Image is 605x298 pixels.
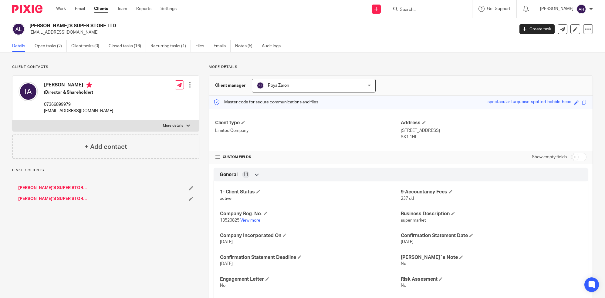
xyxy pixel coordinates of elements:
h4: Client type [215,120,401,126]
a: Files [195,40,209,52]
h4: CUSTOM FIELDS [215,155,401,159]
a: Email [75,6,85,12]
span: [DATE] [220,262,233,266]
h4: Risk Assesment [401,276,582,283]
span: 13520825 [220,218,239,223]
h5: (Director & Shareholder) [44,89,113,95]
span: Poya Zarori [268,83,289,88]
a: [PERSON_NAME]'S SUPER STORE LTD [18,185,88,191]
p: More details [163,123,183,128]
span: [DATE] [401,240,414,244]
a: Open tasks (2) [35,40,67,52]
a: Closed tasks (16) [109,40,146,52]
div: spectacular-turquoise-spotted-bobble-head [488,99,571,106]
a: Notes (5) [235,40,257,52]
a: Settings [161,6,177,12]
img: Pixie [12,5,42,13]
h4: [PERSON_NAME]`s Note [401,254,582,261]
span: No [401,262,406,266]
span: active [220,196,232,201]
input: Search [399,7,454,13]
span: super market [401,218,426,223]
h4: Engagement Letter [220,276,401,283]
h4: Company Reg. No. [220,211,401,217]
span: General [220,172,238,178]
h4: [PERSON_NAME] [44,82,113,89]
label: Show empty fields [532,154,567,160]
span: 11 [243,172,248,178]
h4: Address [401,120,586,126]
p: Master code for secure communications and files [214,99,318,105]
a: View more [240,218,260,223]
a: Reports [136,6,151,12]
a: Work [56,6,66,12]
img: svg%3E [257,82,264,89]
p: Limited Company [215,128,401,134]
h4: 9-Accountancy Fees [401,189,582,195]
i: Primary [86,82,92,88]
span: Get Support [487,7,510,11]
p: Client contacts [12,65,199,69]
a: Client tasks (0) [71,40,104,52]
a: [PERSON_NAME]'S SUPER STORE LTD [18,196,88,202]
h4: Company Incorporated On [220,233,401,239]
a: Clients [94,6,108,12]
a: Create task [519,24,555,34]
p: More details [209,65,593,69]
a: Audit logs [262,40,285,52]
img: svg%3E [576,4,586,14]
h2: [PERSON_NAME]'S SUPER STORE LTD [29,23,414,29]
h4: Confirmation Statement Date [401,233,582,239]
h4: 1- Client Status [220,189,401,195]
p: [EMAIL_ADDRESS][DOMAIN_NAME] [29,29,510,35]
p: [PERSON_NAME] [540,6,573,12]
span: No [220,283,225,288]
a: Recurring tasks (1) [150,40,191,52]
a: Details [12,40,30,52]
p: 07366899979 [44,102,113,108]
h4: Confirmation Statement Deadline [220,254,401,261]
h3: Client manager [215,82,246,89]
span: No [401,283,406,288]
p: Linked clients [12,168,199,173]
p: SK1 1HL [401,134,586,140]
span: [DATE] [220,240,233,244]
span: 237 dd [401,196,414,201]
img: svg%3E [19,82,38,101]
img: svg%3E [12,23,25,35]
h4: + Add contact [85,142,127,152]
a: Emails [214,40,231,52]
p: [EMAIL_ADDRESS][DOMAIN_NAME] [44,108,113,114]
a: Team [117,6,127,12]
p: [STREET_ADDRESS] [401,128,586,134]
h4: Business Description [401,211,582,217]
